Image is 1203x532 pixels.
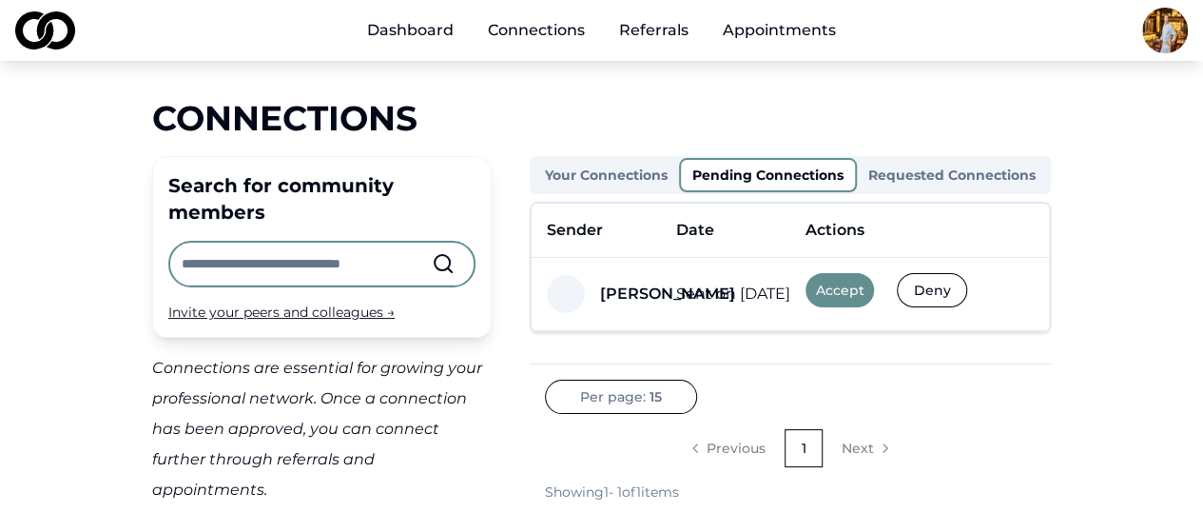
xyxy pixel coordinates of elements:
[534,160,679,190] button: Your Connections
[785,429,823,467] a: 1
[547,219,603,242] div: Sender
[152,353,492,505] div: Connections are essential for growing your professional network. Once a connection has been appro...
[545,429,1036,467] nav: pagination
[473,11,600,49] a: Connections
[708,11,851,49] a: Appointments
[897,273,967,307] button: Deny
[168,172,475,226] div: Search for community members
[15,11,75,49] img: logo
[168,303,475,322] div: Invite your peers and colleagues →
[805,273,874,307] button: Accept
[604,11,704,49] a: Referrals
[679,158,857,192] button: Pending Connections
[352,11,851,49] nav: Main
[1142,8,1188,53] img: d3a2b2ac-0dd2-4e1b-8ec3-28b67e22e4ac-resident_import_resident_wp-content_uploads_2022_12_Copy-of-...
[600,283,735,305] div: [PERSON_NAME]
[857,160,1047,190] button: Requested Connections
[650,387,662,406] span: 15
[805,219,1034,242] div: Actions
[352,11,469,49] a: Dashboard
[545,483,679,502] div: Showing 1 - 1 of 1 items
[545,380,697,414] button: Per page:15
[152,99,1051,137] div: Connections
[661,258,790,331] td: Sent on [DATE]
[676,219,714,242] div: Date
